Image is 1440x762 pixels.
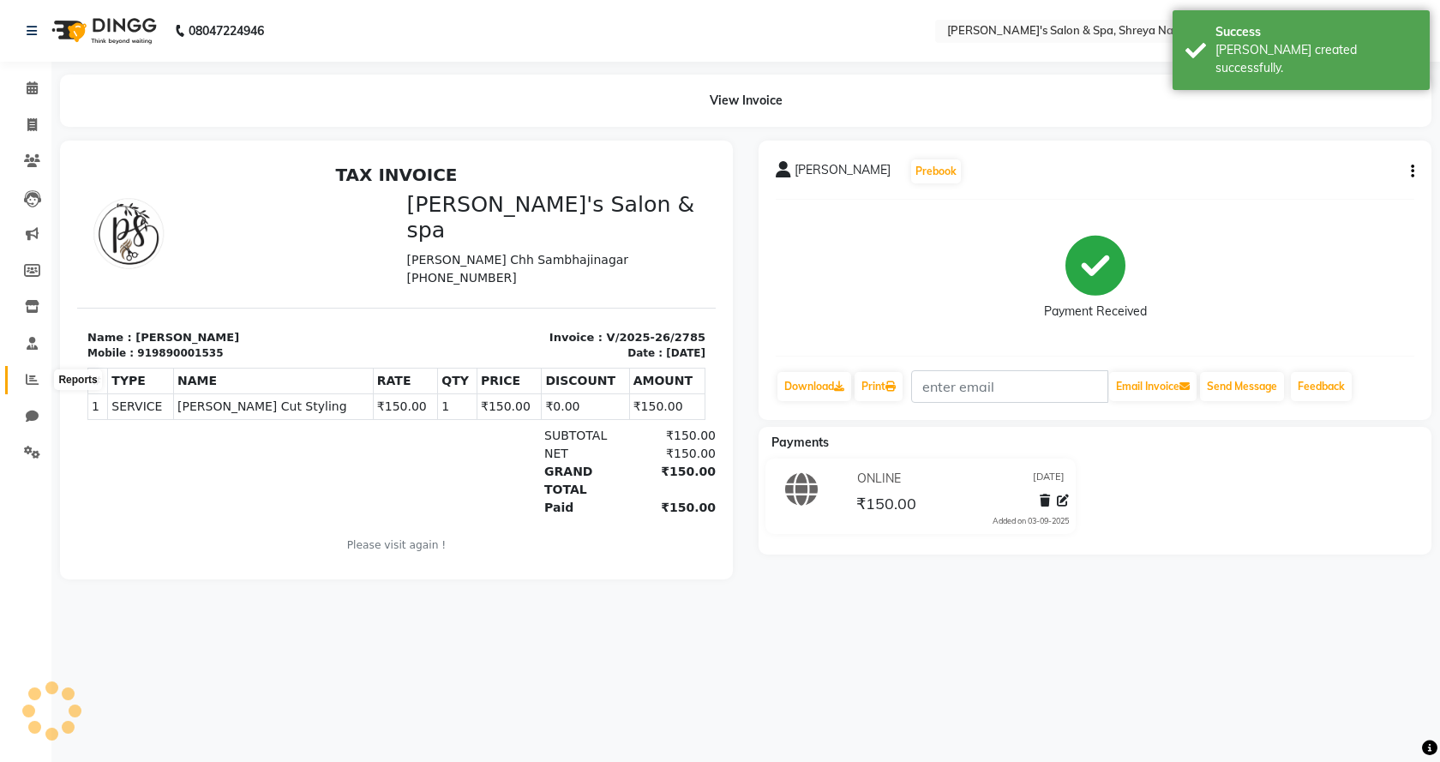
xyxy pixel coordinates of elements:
[330,171,629,189] p: Invoice : V/2025-26/2785
[60,188,146,203] div: 919890001535
[361,237,400,262] td: 1
[10,380,628,395] p: Please visit again !
[361,211,400,237] th: QTY
[548,341,639,359] div: ₹150.00
[399,211,464,237] th: PRICE
[11,237,31,262] td: 1
[465,237,552,262] td: ₹0.00
[550,188,585,203] div: Date :
[1215,41,1417,77] div: Bill created successfully.
[457,287,548,305] div: NET
[54,369,101,390] div: Reports
[457,269,548,287] div: SUBTOTAL
[856,494,916,518] span: ₹150.00
[330,93,629,111] p: [PERSON_NAME] Chh Sambhajinagar
[189,7,264,55] b: 08047224946
[330,111,629,129] p: [PHONE_NUMBER]
[465,211,552,237] th: DISCOUNT
[1200,372,1284,401] button: Send Message
[10,188,57,203] div: Mobile :
[911,159,961,183] button: Prebook
[548,287,639,305] div: ₹150.00
[457,341,548,359] div: Paid
[1291,372,1352,401] a: Feedback
[857,470,901,488] span: ONLINE
[1109,372,1197,401] button: Email Invoice
[10,171,309,189] p: Name : [PERSON_NAME]
[855,372,903,401] a: Print
[296,237,360,262] td: ₹150.00
[100,240,292,258] span: [PERSON_NAME] Cut Styling
[60,75,1431,127] div: View Invoice
[44,7,161,55] img: logo
[911,370,1108,403] input: enter email
[399,237,464,262] td: ₹150.00
[552,211,627,237] th: AMOUNT
[1215,23,1417,41] div: Success
[97,211,297,237] th: NAME
[771,435,829,450] span: Payments
[1044,303,1147,321] div: Payment Received
[777,372,851,401] a: Download
[548,305,639,341] div: ₹150.00
[1033,470,1065,488] span: [DATE]
[11,211,31,237] th: #
[589,188,628,203] div: [DATE]
[993,515,1069,527] div: Added on 03-09-2025
[552,237,627,262] td: ₹150.00
[31,237,97,262] td: SERVICE
[10,7,628,27] h2: TAX INVOICE
[795,161,891,185] span: [PERSON_NAME]
[457,305,548,341] div: GRAND TOTAL
[330,34,629,87] h3: [PERSON_NAME]'s Salon & spa
[296,211,360,237] th: RATE
[31,211,97,237] th: TYPE
[548,269,639,287] div: ₹150.00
